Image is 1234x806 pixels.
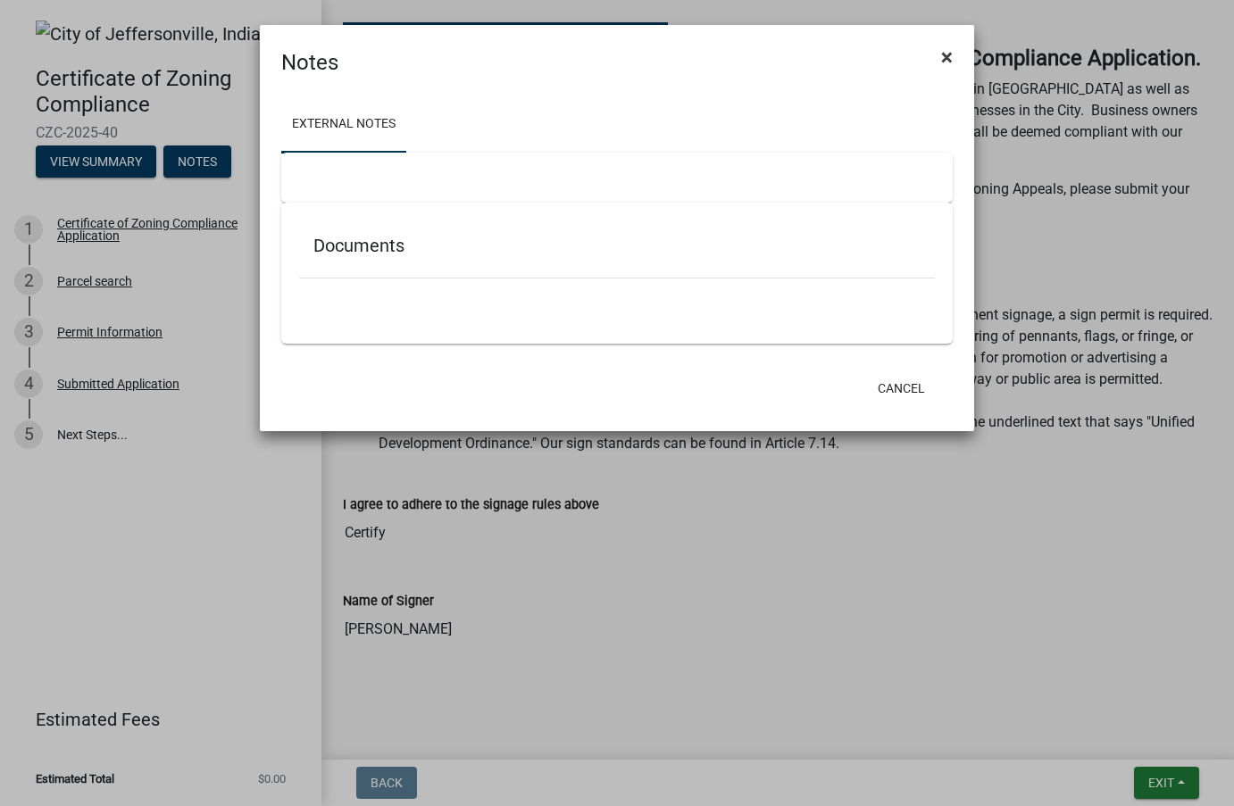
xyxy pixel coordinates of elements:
h5: Documents [313,235,921,256]
a: External Notes [281,96,406,154]
button: Close [927,32,967,82]
span: × [941,45,953,70]
h4: Notes [281,46,338,79]
button: Cancel [863,372,939,404]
